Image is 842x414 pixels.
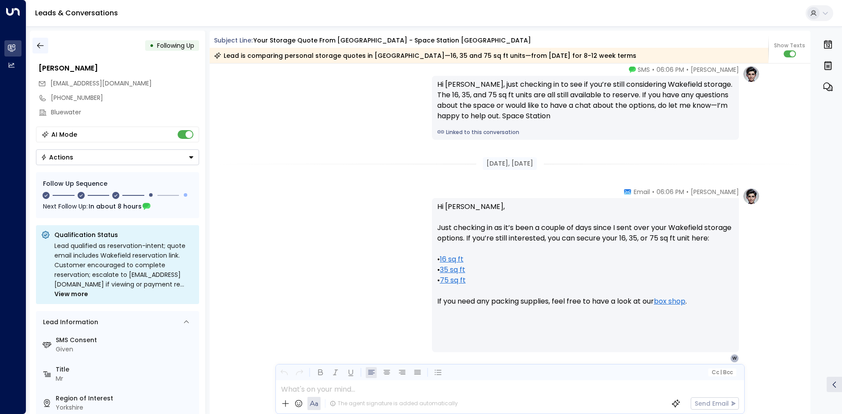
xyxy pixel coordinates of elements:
span: [PERSON_NAME] [691,188,739,196]
p: Qualification Status [54,230,194,239]
span: • [652,65,654,74]
div: [DATE], [DATE] [483,157,537,170]
button: Cc|Bcc [708,368,736,377]
span: • [652,188,654,196]
p: Hi [PERSON_NAME], Just checking in as it’s been a couple of days since I sent over your Wakefield... [437,202,734,317]
div: W [730,354,739,363]
span: SMS [638,65,650,74]
span: [EMAIL_ADDRESS][DOMAIN_NAME] [50,79,152,88]
a: 75 sq ft [440,275,466,286]
button: Redo [294,367,305,378]
div: The agent signature is added automatically [330,400,458,407]
label: Title [56,365,196,374]
span: View more [54,289,88,299]
span: Following Up [157,41,194,50]
span: Show Texts [774,42,805,50]
img: profile-logo.png [742,65,760,83]
span: | [720,369,722,375]
div: AI Mode [51,130,77,139]
span: waters@bluewater.co.uk [50,79,152,88]
span: [PERSON_NAME] [691,65,739,74]
div: Follow Up Sequence [43,179,192,188]
img: profile-logo.png [742,188,760,205]
span: 06:06 PM [656,188,684,196]
span: • [686,188,689,196]
a: Linked to this conversation [437,128,734,136]
div: Yorkshire [56,403,196,412]
div: Actions [41,153,73,161]
span: 06:06 PM [656,65,684,74]
button: Actions [36,149,199,165]
div: Button group with a nested menu [36,149,199,165]
div: Lead qualified as reservation-intent; quote email includes Wakefield reservation link. Customer e... [54,241,194,299]
span: • [686,65,689,74]
div: Hi [PERSON_NAME], just checking in to see if you’re still considering Wakefield storage. The 16, ... [437,79,734,121]
span: Email [634,188,650,196]
div: Bluewater [51,108,199,117]
span: Subject Line: [214,36,253,45]
a: Leads & Conversations [35,8,118,18]
a: box shop [654,296,685,307]
a: 35 sq ft [440,265,465,275]
div: Given [56,345,196,354]
div: • [150,38,154,53]
div: Lead is comparing personal storage quotes in [GEOGRAPHIC_DATA]—16, 35 and 75 sq ft units—from [DA... [214,51,636,60]
label: SMS Consent [56,336,196,345]
span: Cc Bcc [711,369,732,375]
div: Your storage quote from [GEOGRAPHIC_DATA] - Space Station [GEOGRAPHIC_DATA] [253,36,531,45]
div: Next Follow Up: [43,202,192,211]
div: Mr [56,374,196,383]
span: In about 8 hours [89,202,142,211]
div: [PHONE_NUMBER] [51,93,199,103]
div: Lead Information [40,318,98,327]
div: [PERSON_NAME] [39,63,199,74]
a: 16 sq ft [440,254,464,265]
label: Region of Interest [56,394,196,403]
button: Undo [278,367,289,378]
